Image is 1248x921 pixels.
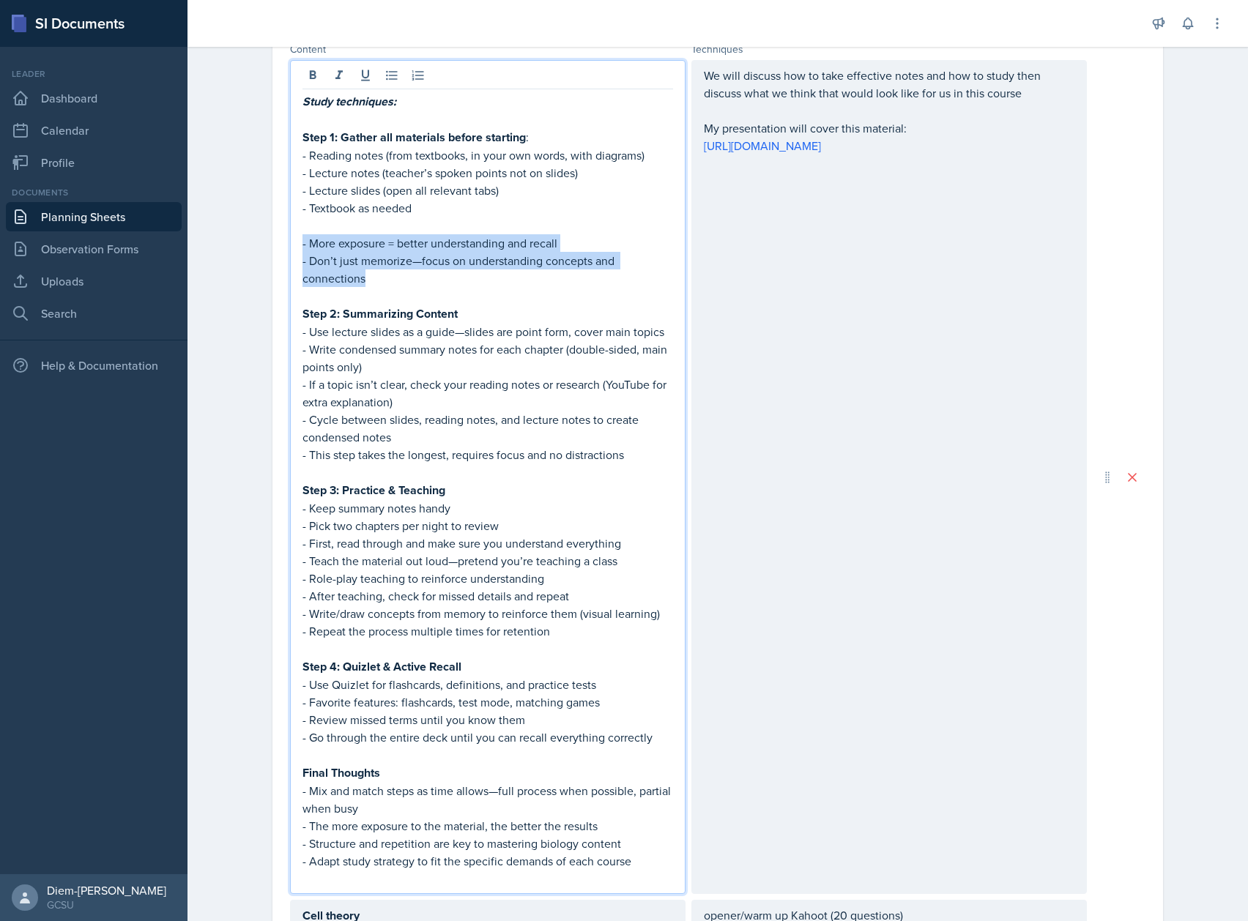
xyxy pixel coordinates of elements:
p: - After teaching, check for missed details and repeat [302,587,673,605]
p: - Cycle between slides, reading notes, and lecture notes to create condensed notes [302,411,673,446]
p: - Repeat the process multiple times for retention [302,622,673,640]
p: - Pick two chapters per night to review [302,517,673,534]
strong: Final Thoughts [302,764,380,781]
em: Study techniques: [302,93,396,110]
a: Planning Sheets [6,202,182,231]
div: Diem-[PERSON_NAME] [47,883,166,898]
p: - Write/draw concepts from memory to reinforce them (visual learning) [302,605,673,622]
div: Help & Documentation [6,351,182,380]
p: - Teach the material out loud—pretend you’re teaching a class [302,552,673,570]
a: Calendar [6,116,182,145]
strong: Step 4: Quizlet & Active Recall [302,658,461,675]
a: Search [6,299,182,328]
p: - More exposure = better understanding and recall [302,234,673,252]
a: Uploads [6,266,182,296]
p: - Mix and match steps as time allows—full process when possible, partial when busy [302,782,673,817]
p: - Reading notes (from textbooks, in your own words, with diagrams) [302,146,673,164]
p: - Textbook as needed [302,199,673,217]
p: - This step takes the longest, requires focus and no distractions [302,446,673,463]
p: - Use lecture slides as a guide—slides are point form, cover main topics [302,323,673,340]
p: - First, read through and make sure you understand everything [302,534,673,552]
p: - Role-play teaching to reinforce understanding [302,570,673,587]
p: - Go through the entire deck until you can recall everything correctly [302,728,673,746]
div: Content [290,42,686,57]
a: Observation Forms [6,234,182,264]
p: - Structure and repetition are key to mastering biology content [302,835,673,852]
a: [URL][DOMAIN_NAME] [704,138,821,154]
a: Profile [6,148,182,177]
div: Documents [6,186,182,199]
strong: Step 1: Gather all materials before starting [302,129,526,146]
p: - The more exposure to the material, the better the results [302,817,673,835]
div: Leader [6,67,182,81]
div: GCSU [47,898,166,912]
p: : [302,128,673,146]
div: Techniques [691,42,1087,57]
p: - Favorite features: flashcards, test mode, matching games [302,693,673,711]
strong: Step 3: Practice & Teaching [302,482,445,499]
strong: Step 2: Summarizing Content [302,305,458,322]
p: - If a topic isn’t clear, check your reading notes or research (YouTube for extra explanation) [302,376,673,411]
p: - Keep summary notes handy [302,499,673,517]
p: We will discuss how to take effective notes and how to study then discuss what we think that woul... [704,67,1074,102]
p: - Lecture notes (teacher’s spoken points not on slides) [302,164,673,182]
p: - Don’t just memorize—focus on understanding concepts and connections [302,252,673,287]
p: - Review missed terms until you know them [302,711,673,728]
p: - Use Quizlet for flashcards, definitions, and practice tests [302,676,673,693]
a: Dashboard [6,83,182,113]
p: My presentation will cover this material: [704,119,1074,137]
p: - Lecture slides (open all relevant tabs) [302,182,673,199]
p: - Adapt study strategy to fit the specific demands of each course [302,852,673,870]
p: - Write condensed summary notes for each chapter (double-sided, main points only) [302,340,673,376]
